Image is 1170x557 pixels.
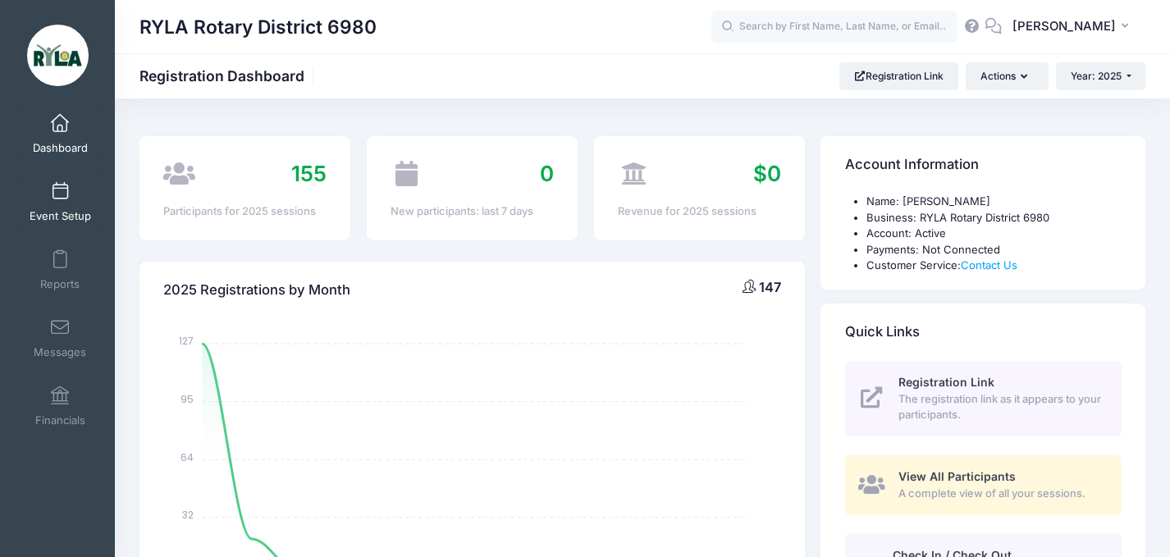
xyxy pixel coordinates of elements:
span: $0 [753,161,781,186]
span: Reports [40,277,80,291]
span: 147 [759,279,781,295]
span: A complete view of all your sessions. [898,486,1103,502]
li: Account: Active [866,226,1122,242]
h4: 2025 Registrations by Month [163,267,350,314]
span: [PERSON_NAME] [1012,17,1116,35]
tspan: 95 [181,392,194,406]
li: Payments: Not Connected [866,242,1122,258]
div: New participants: last 7 days [391,203,554,220]
h1: RYLA Rotary District 6980 [139,8,377,46]
span: Year: 2025 [1071,70,1122,82]
span: Dashboard [33,141,88,155]
span: The registration link as it appears to your participants. [898,391,1103,423]
div: Participants for 2025 sessions [163,203,327,220]
tspan: 32 [183,508,194,522]
img: RYLA Rotary District 6980 [27,25,89,86]
div: Revenue for 2025 sessions [618,203,781,220]
h4: Account Information [845,142,979,189]
a: View All Participants A complete view of all your sessions. [845,455,1122,515]
a: Registration Link [839,62,958,90]
button: Actions [966,62,1048,90]
span: Messages [34,345,86,359]
a: Financials [21,377,99,435]
tspan: 127 [180,334,194,348]
button: [PERSON_NAME] [1002,8,1145,46]
li: Customer Service: [866,258,1122,274]
a: Messages [21,309,99,367]
h4: Quick Links [845,308,920,355]
li: Name: [PERSON_NAME] [866,194,1122,210]
button: Year: 2025 [1056,62,1145,90]
a: Event Setup [21,173,99,231]
a: Dashboard [21,105,99,162]
span: View All Participants [898,469,1016,483]
span: 155 [291,161,327,186]
span: Financials [35,413,85,427]
tspan: 64 [181,450,194,464]
span: 0 [540,161,554,186]
h1: Registration Dashboard [139,67,318,84]
input: Search by First Name, Last Name, or Email... [711,11,957,43]
a: Contact Us [961,258,1017,272]
span: Event Setup [30,209,91,223]
a: Reports [21,241,99,299]
span: Registration Link [898,375,994,389]
a: Registration Link The registration link as it appears to your participants. [845,361,1122,436]
li: Business: RYLA Rotary District 6980 [866,210,1122,226]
